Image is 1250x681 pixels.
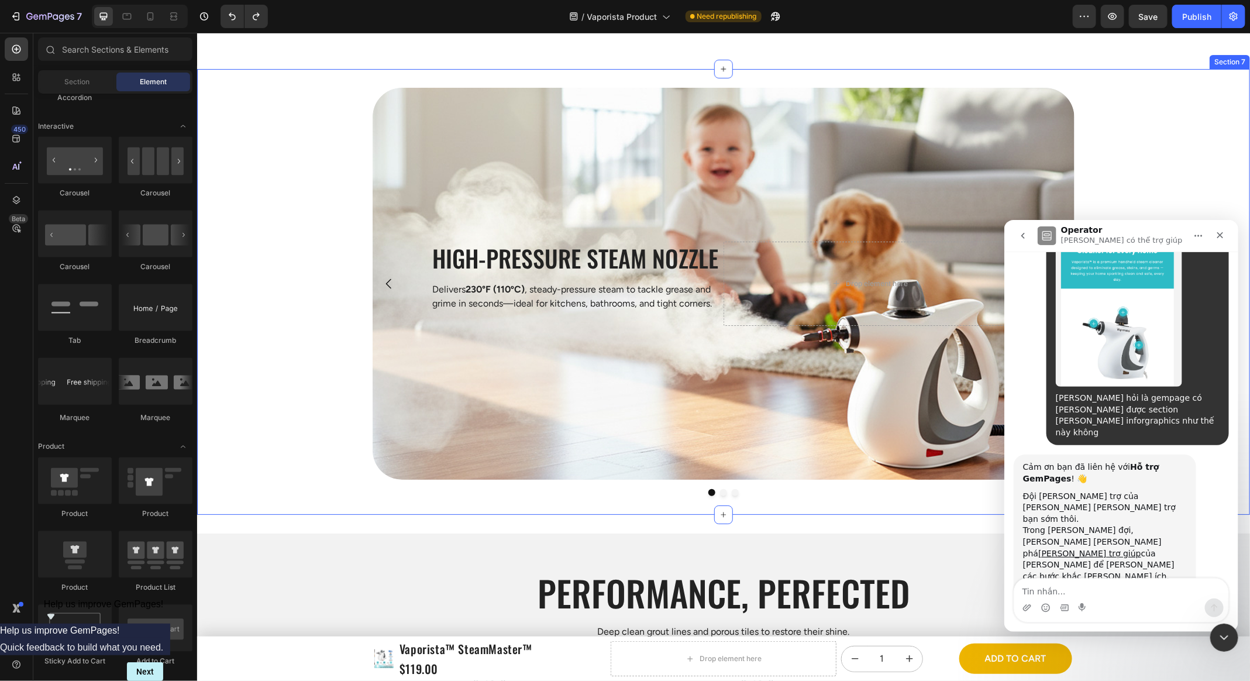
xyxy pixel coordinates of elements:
[19,242,182,264] div: Cảm ơn bạn đã liên hệ với ! 👋
[38,121,74,132] span: Interactive
[201,606,336,626] h1: Vaporista™ SteamMaster™
[1182,11,1211,23] div: Publish
[119,262,192,273] div: Carousel
[762,611,875,642] button: Add to cart
[38,92,112,103] div: Accordion
[18,383,27,393] button: Tải tệp đính kèm lên
[56,383,65,393] button: Bộ chọn ảnh gif
[1172,5,1221,28] button: Publish
[671,614,699,639] input: quantity
[9,214,28,223] div: Beta
[201,626,336,646] div: $119.00
[645,614,671,639] button: decrement
[37,383,46,393] button: Bộ chọn biểu tượng cảm xúc
[38,509,112,520] div: Product
[38,37,192,61] input: Search Sections & Elements
[44,599,164,609] span: Help us improve GemPages!
[221,5,268,28] div: Undo/Redo
[523,456,530,463] button: Dot
[119,509,192,520] div: Product
[74,383,84,393] button: Start recording
[788,620,849,632] div: Add to cart
[175,55,877,447] div: Background Image
[582,11,585,23] span: /
[119,188,192,199] div: Carousel
[11,125,28,134] div: 450
[697,11,757,22] span: Need republishing
[268,251,328,262] strong: 230°F (110ºC)
[119,413,192,424] div: Marquee
[38,413,112,424] div: Marquee
[9,235,225,418] div: Operator nói…
[10,359,224,379] textarea: Tin nhắn...
[140,77,167,87] span: Element
[38,188,112,199] div: Carousel
[511,456,518,463] button: Dot
[38,336,112,346] div: Tab
[19,242,155,263] b: Hỗ trợ GemPages
[197,33,1250,681] iframe: Design area
[77,9,82,23] p: 7
[502,621,564,631] div: Drop element here
[1004,220,1238,632] iframe: Intercom live chat
[1015,24,1051,35] div: Section 7
[1129,5,1168,28] button: Save
[1139,12,1158,22] span: Save
[174,117,192,136] span: Toggle open
[535,456,542,463] button: Dot
[1210,624,1238,652] iframe: Intercom live chat
[174,438,192,456] span: Toggle open
[44,599,164,624] button: Show survey - Help us improve GemPages!
[34,329,137,338] a: [PERSON_NAME] trợ giúp
[649,246,711,256] div: Drop element here
[38,583,112,593] div: Product
[9,235,192,392] div: Cảm ơn bạn đã liên hệ vớiHỗ trợ GemPages! 👋Đội [PERSON_NAME] trợ của [PERSON_NAME] [PERSON_NAME] ...
[19,271,182,386] div: Đội [PERSON_NAME] trợ của [PERSON_NAME] [PERSON_NAME] trợ bạn sớm thôi. Trong [PERSON_NAME] đợi, ...
[1,592,1052,606] p: Deep clean grout lines and porous tiles to restore their shine.
[38,442,64,452] span: Product
[234,209,526,242] h2: High-Pressure Steam Nozzle
[119,336,192,346] div: Breadcrumb
[587,11,657,23] span: Vaporista Product
[38,262,112,273] div: Carousel
[235,250,525,278] p: Delivers , steady-pressure steam to tackle grease and grime in seconds—ideal for kitchens, bathro...
[845,235,877,267] button: Carousel Next Arrow
[699,614,725,639] button: increment
[119,583,192,593] div: Product List
[201,379,219,397] button: Gửi tin nhắn…
[5,5,87,28] button: 7
[65,77,90,87] span: Section
[175,235,208,267] button: Carousel Back Arrow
